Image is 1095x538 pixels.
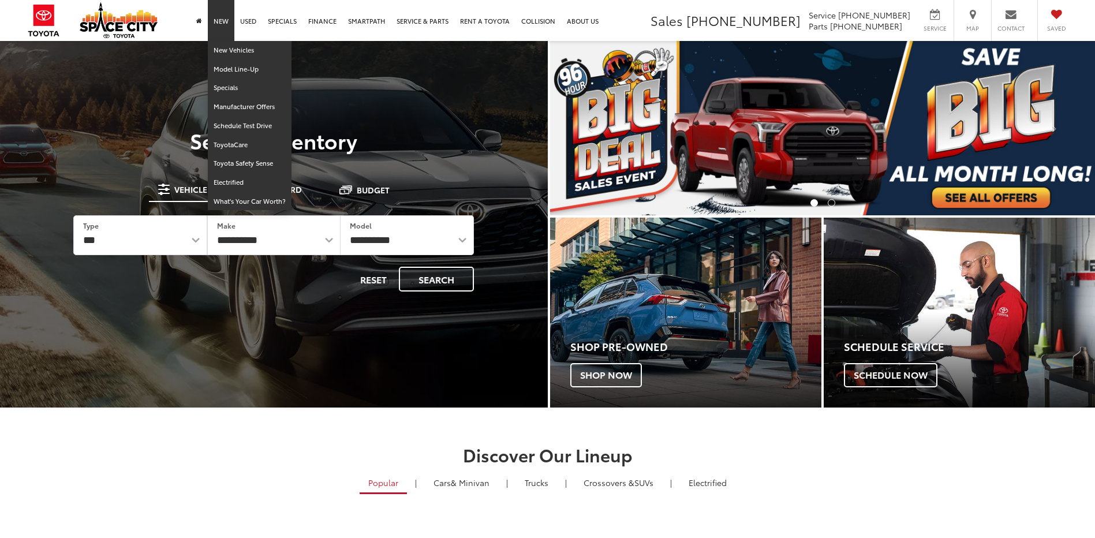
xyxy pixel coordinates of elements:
[810,199,818,207] li: Go to slide number 1.
[48,129,499,152] h3: Search Inventory
[208,79,291,98] a: Specials
[208,136,291,155] a: ToyotaCare
[562,477,570,488] li: |
[830,20,902,32] span: [PHONE_NUMBER]
[550,64,632,192] button: Click to view previous picture.
[360,473,407,494] a: Popular
[960,24,985,32] span: Map
[824,218,1095,408] a: Schedule Service Schedule Now
[1044,24,1069,32] span: Saved
[584,477,634,488] span: Crossovers &
[399,267,474,292] button: Search
[80,2,158,38] img: Space City Toyota
[208,192,291,211] a: What's Your Car Worth?
[828,199,835,207] li: Go to slide number 2.
[570,341,821,353] h4: Shop Pre-Owned
[686,11,801,29] span: [PHONE_NUMBER]
[425,473,498,492] a: Cars
[550,218,821,408] a: Shop Pre-Owned Shop Now
[208,173,291,192] a: Electrified
[208,98,291,117] a: Manufacturer Offers
[174,185,207,193] span: Vehicle
[809,20,828,32] span: Parts
[838,9,910,21] span: [PHONE_NUMBER]
[844,363,937,387] span: Schedule Now
[824,218,1095,408] div: Toyota
[412,477,420,488] li: |
[516,473,557,492] a: Trucks
[550,218,821,408] div: Toyota
[809,9,836,21] span: Service
[503,477,511,488] li: |
[922,24,948,32] span: Service
[570,363,642,387] span: Shop Now
[350,267,397,292] button: Reset
[350,221,372,230] label: Model
[208,41,291,60] a: New Vehicles
[575,473,662,492] a: SUVs
[680,473,735,492] a: Electrified
[451,477,489,488] span: & Minivan
[217,221,236,230] label: Make
[357,186,390,194] span: Budget
[208,60,291,79] a: Model Line-Up
[667,477,675,488] li: |
[141,445,955,464] h2: Discover Our Lineup
[844,341,1095,353] h4: Schedule Service
[1013,64,1095,192] button: Click to view next picture.
[83,221,99,230] label: Type
[651,11,683,29] span: Sales
[208,117,291,136] a: Schedule Test Drive
[997,24,1025,32] span: Contact
[208,154,291,173] a: Toyota Safety Sense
